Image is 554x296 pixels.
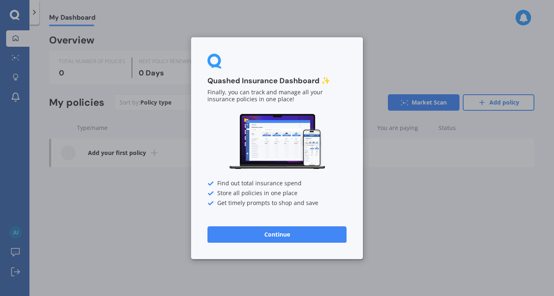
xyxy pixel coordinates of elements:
p: Finally, you can track and manage all your insurance policies in one place! [207,89,347,103]
div: Find out total insurance spend [207,180,347,187]
h3: Quashed Insurance Dashboard ✨ [207,76,347,86]
button: Continue [207,226,347,242]
div: Get timely prompts to shop and save [207,200,347,206]
div: Store all policies in one place [207,190,347,196]
img: Dashboard [228,113,326,171]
